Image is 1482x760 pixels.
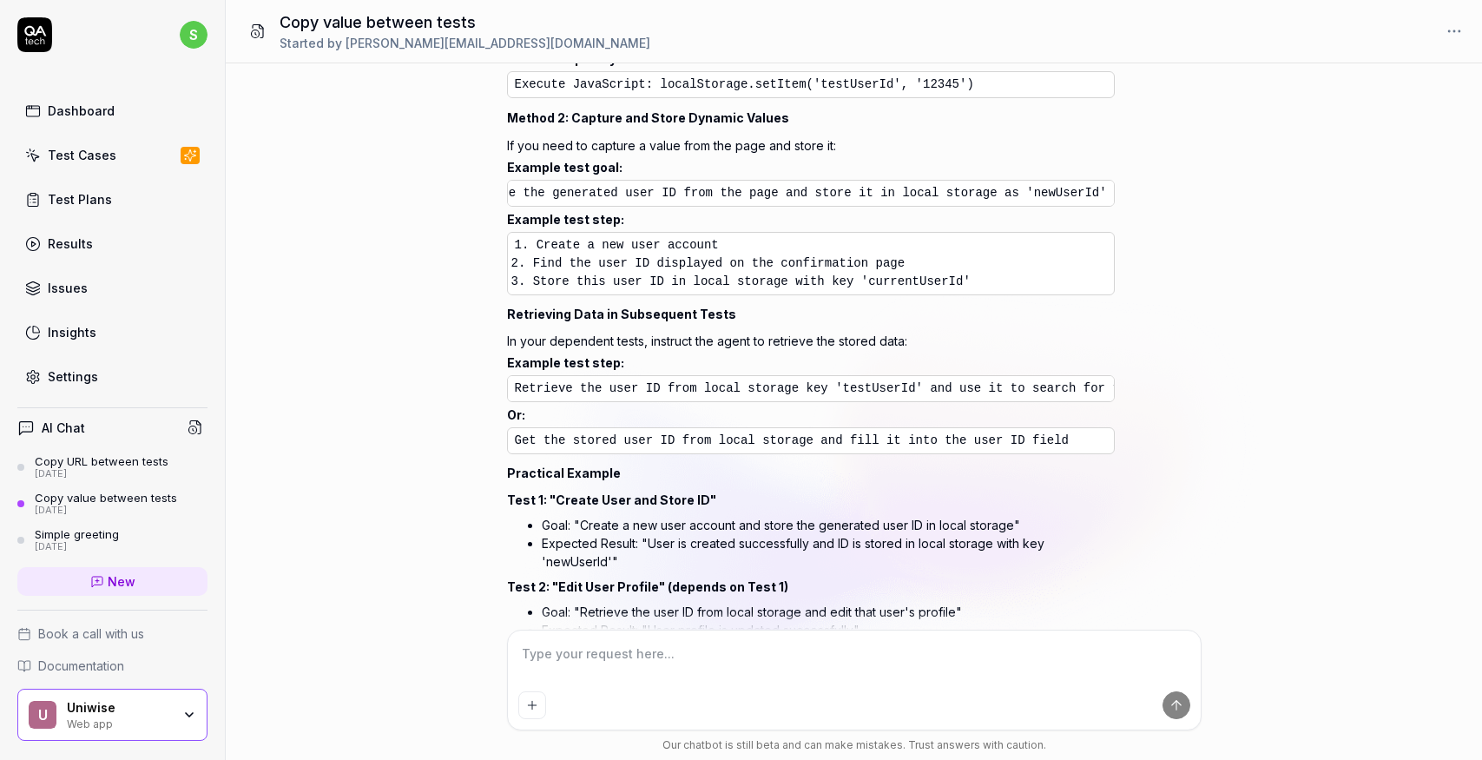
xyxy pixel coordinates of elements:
[17,94,207,128] a: Dashboard
[542,603,1115,621] li: Goal: "Retrieve the user ID from local storage and edit that user's profile"
[542,534,1115,571] li: Expected Result: "User is created successfully and ID is stored in local storage with key 'newUse...
[17,182,207,216] a: Test Plans
[180,17,207,52] button: s
[507,332,1115,350] p: In your dependent tests, instruct the agent to retrieve the stored data:
[48,279,88,297] div: Issues
[17,271,207,305] a: Issues
[511,76,978,93] code: Execute JavaScript: localStorage.setItem('testUserId', '12345')
[507,464,1115,482] h2: Practical Example
[511,380,1175,397] code: Retrieve the user ID from local storage key 'testUserId' and use it to search for the user
[511,236,974,290] code: 1. Create a new user account 2. Find the user ID displayed on the confirmation page 3. Store this...
[17,454,207,480] a: Copy URL between tests[DATE]
[48,102,115,120] div: Dashboard
[67,700,171,716] div: Uniwise
[507,492,716,507] strong: Test 1: "Create User and Store ID"
[511,432,1073,449] code: Get the stored user ID from local storage and fill it into the user ID field
[35,454,168,468] div: Copy URL between tests
[35,468,168,480] div: [DATE]
[35,527,119,541] div: Simple greeting
[35,505,177,517] div: [DATE]
[280,34,650,52] div: Started by
[48,367,98,386] div: Settings
[507,737,1202,753] div: Our chatbot is still beta and can make mistakes. Trust answers with caution.
[17,567,207,596] a: New
[17,360,207,393] a: Settings
[280,10,650,34] h1: Copy value between tests
[17,491,207,517] a: Copy value between tests[DATE]
[17,625,207,643] a: Book a call with us
[48,190,112,208] div: Test Plans
[48,146,116,164] div: Test Cases
[507,579,788,594] strong: Test 2: "Edit User Profile" (depends on Test 1)
[507,136,1115,155] p: If you need to capture a value from the page and store it:
[38,657,124,675] span: Documentation
[108,572,135,591] span: New
[518,691,546,719] button: Add attachment
[507,212,624,227] strong: Example test step:
[17,315,207,349] a: Insights
[507,407,525,422] strong: Or:
[542,516,1115,534] li: Goal: "Create a new user account and store the generated user ID in local storage"
[17,227,207,261] a: Results
[67,716,171,730] div: Web app
[507,160,622,175] strong: Example test goal:
[507,109,1115,127] h3: Method 2: Capture and Store Dynamic Values
[17,689,207,741] button: UUniwiseWeb app
[180,21,207,49] span: s
[35,541,119,553] div: [DATE]
[29,701,56,729] span: U
[507,355,624,370] strong: Example test step:
[17,527,207,553] a: Simple greeting[DATE]
[48,235,93,253] div: Results
[265,184,1110,202] code: After creating a new user, capture the generated user ID from the page and store it in local stor...
[17,657,207,675] a: Documentation
[17,138,207,172] a: Test Cases
[42,419,85,437] h4: AI Chat
[48,323,96,341] div: Insights
[507,305,1115,323] h2: Retrieving Data in Subsequent Tests
[346,36,650,50] span: [PERSON_NAME][EMAIL_ADDRESS][DOMAIN_NAME]
[542,621,1115,639] li: Expected Result: "User profile is updated successfully"
[35,491,177,505] div: Copy value between tests
[38,625,144,643] span: Book a call with us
